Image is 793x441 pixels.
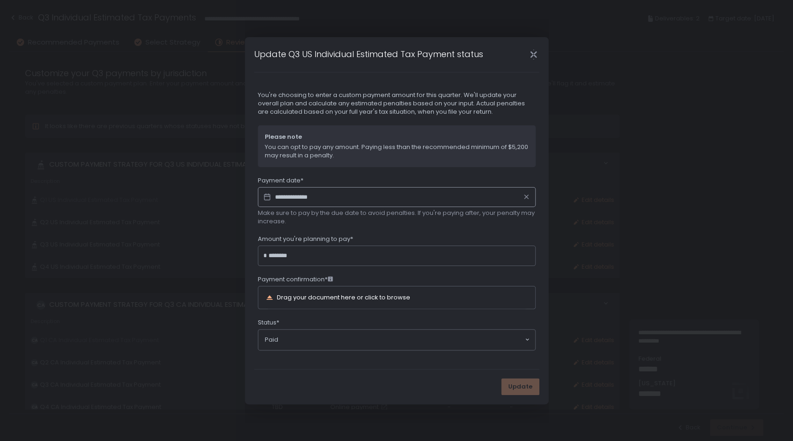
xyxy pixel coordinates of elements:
[265,143,529,160] span: You can opt to pay any amount. Paying less than the recommended minimum of $5,200 may result in a...
[519,49,549,60] div: Close
[258,187,536,208] input: Datepicker input
[258,235,353,243] span: Amount you're planning to pay*
[278,335,524,344] input: Search for option
[258,91,536,116] span: You're choosing to enter a custom payment amount for this quarter. We'll update your overall plan...
[277,294,410,300] div: Drag your document here or click to browse
[265,133,529,141] span: Please note
[258,176,303,185] span: Payment date*
[258,209,536,226] span: Make sure to pay by the due date to avoid penalties. If you're paying after, your penalty may inc...
[265,336,278,344] span: Paid
[258,275,333,284] span: Payment confirmation*
[258,318,279,327] span: Status*
[254,48,483,60] h1: Update Q3 US Individual Estimated Tax Payment status
[258,330,535,350] div: Search for option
